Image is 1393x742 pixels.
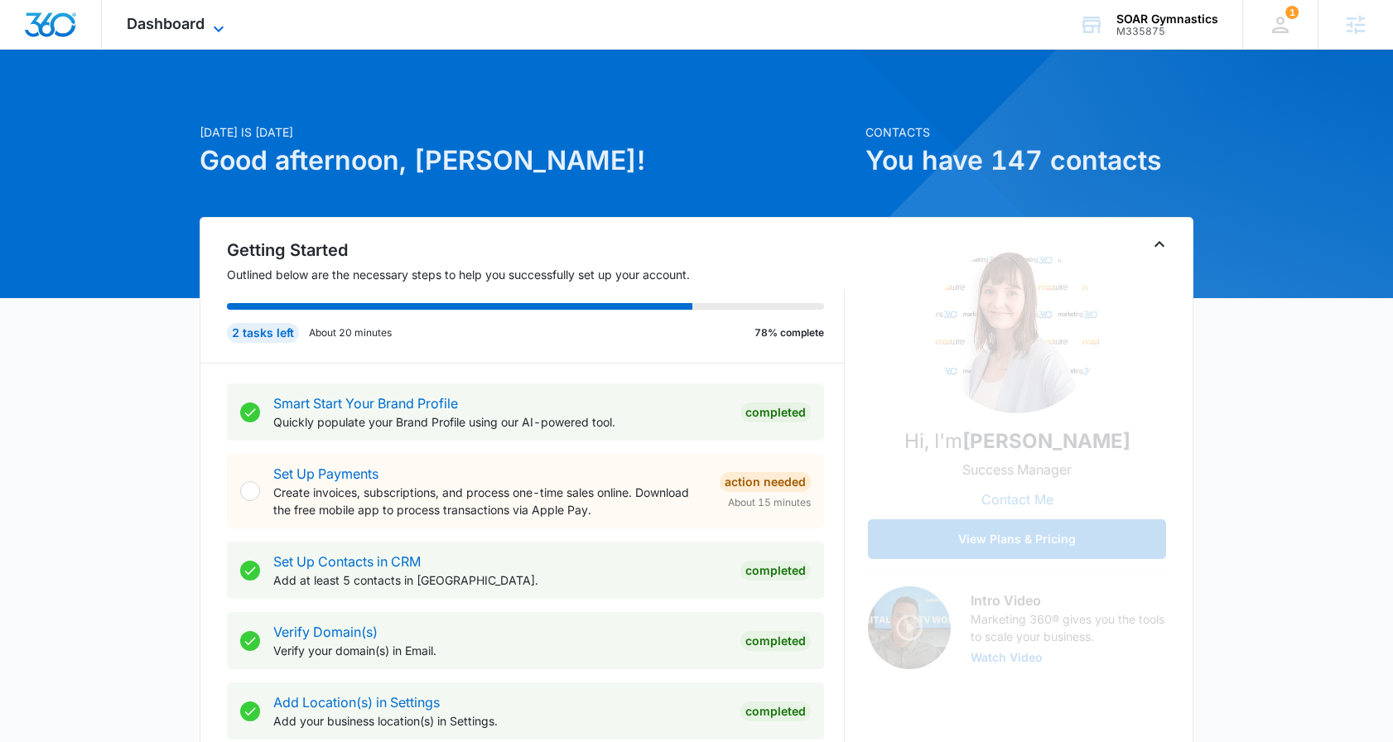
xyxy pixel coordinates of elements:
div: Completed [740,631,811,651]
img: website_grey.svg [27,43,40,56]
a: Set Up Contacts in CRM [273,553,421,570]
p: Success Manager [962,460,1072,479]
p: Create invoices, subscriptions, and process one-time sales online. Download the free mobile app t... [273,484,706,518]
p: Marketing 360® gives you the tools to scale your business. [971,610,1166,645]
span: Dashboard [127,15,205,32]
a: Smart Start Your Brand Profile [273,395,458,412]
h1: Good afternoon, [PERSON_NAME]! [200,141,856,181]
div: Completed [740,561,811,581]
div: v 4.0.25 [46,26,81,40]
p: About 20 minutes [309,325,392,340]
div: Domain Overview [63,98,148,108]
div: Action Needed [720,472,811,492]
div: notifications count [1285,6,1299,19]
h2: Getting Started [227,238,845,263]
h1: You have 147 contacts [865,141,1193,181]
button: Contact Me [965,479,1070,519]
a: Verify Domain(s) [273,624,378,640]
p: Hi, I'm [904,426,1130,456]
p: 78% complete [754,325,824,340]
p: Outlined below are the necessary steps to help you successfully set up your account. [227,266,845,283]
p: Contacts [865,123,1193,141]
strong: [PERSON_NAME] [962,429,1130,453]
span: About 15 minutes [728,495,811,510]
p: Quickly populate your Brand Profile using our AI-powered tool. [273,413,727,431]
h3: Intro Video [971,590,1166,610]
div: Domain: [DOMAIN_NAME] [43,43,182,56]
img: tab_keywords_by_traffic_grey.svg [165,96,178,109]
p: [DATE] is [DATE] [200,123,856,141]
a: Set Up Payments [273,465,378,482]
button: Watch Video [971,652,1043,663]
div: Completed [740,402,811,422]
button: Toggle Collapse [1150,234,1169,254]
div: Completed [740,701,811,721]
img: Intro Video [868,586,951,669]
div: account id [1116,26,1218,37]
button: View Plans & Pricing [868,519,1166,559]
img: Christy Perez [934,248,1100,413]
img: logo_orange.svg [27,26,40,40]
div: 2 tasks left [227,323,299,343]
img: tab_domain_overview_orange.svg [45,96,58,109]
div: account name [1116,12,1218,26]
span: 1 [1285,6,1299,19]
div: Keywords by Traffic [183,98,279,108]
p: Verify your domain(s) in Email. [273,642,727,659]
p: Add at least 5 contacts in [GEOGRAPHIC_DATA]. [273,571,727,589]
a: Add Location(s) in Settings [273,694,440,711]
p: Add your business location(s) in Settings. [273,712,727,730]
